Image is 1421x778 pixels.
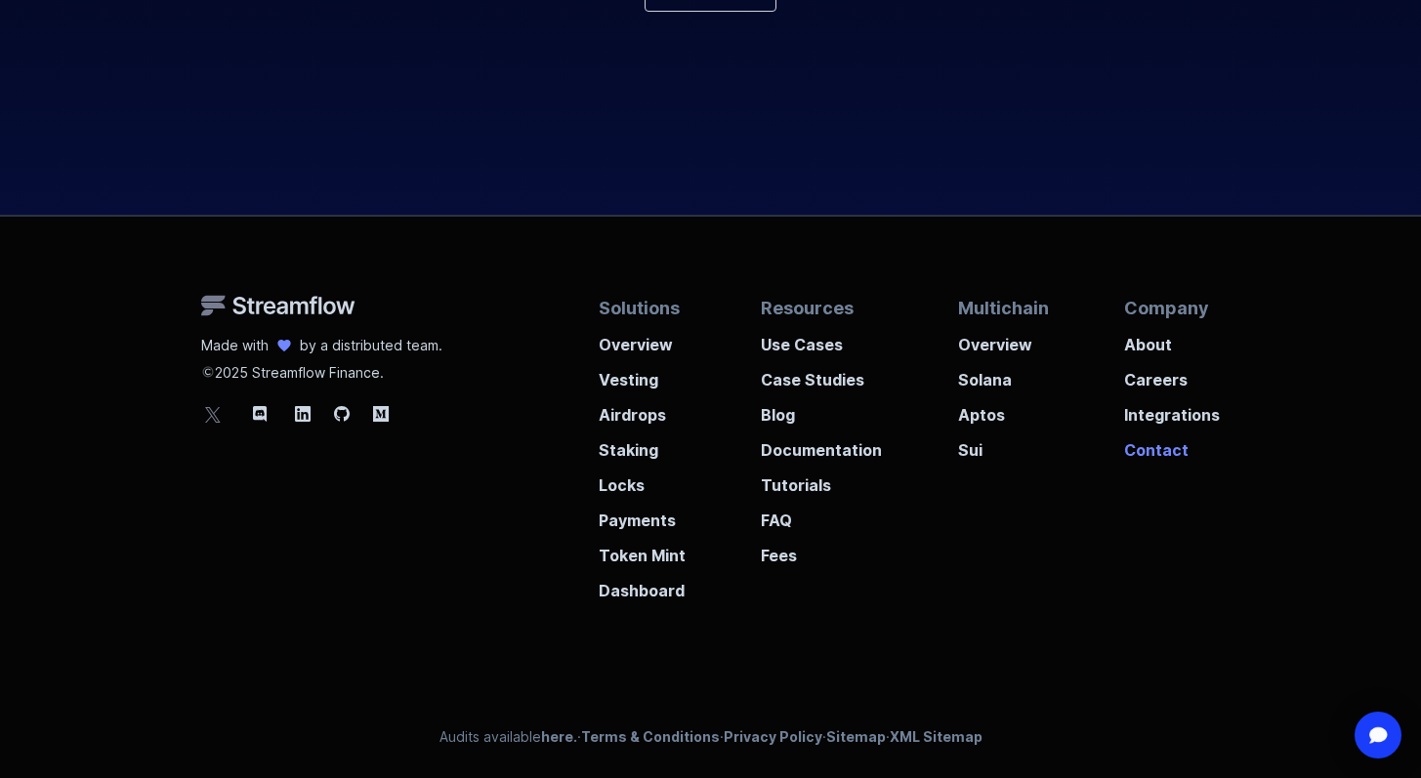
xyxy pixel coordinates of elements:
[599,321,686,356] a: Overview
[201,295,355,316] img: Streamflow Logo
[581,728,720,745] a: Terms & Conditions
[958,295,1049,321] p: Multichain
[761,497,882,532] a: FAQ
[439,727,982,747] p: Audits available · · · ·
[599,427,686,462] a: Staking
[958,321,1049,356] a: Overview
[890,728,982,745] a: XML Sitemap
[1124,295,1220,321] p: Company
[761,356,882,391] a: Case Studies
[958,356,1049,391] a: Solana
[599,567,686,602] a: Dashboard
[826,728,886,745] a: Sitemap
[761,532,882,567] a: Fees
[724,728,822,745] a: Privacy Policy
[1355,712,1401,758] div: Open Intercom Messenger
[201,355,442,383] p: 2025 Streamflow Finance.
[1124,427,1220,462] a: Contact
[599,295,686,321] p: Solutions
[1124,321,1220,356] a: About
[761,462,882,497] a: Tutorials
[958,427,1049,462] a: Sui
[599,532,686,567] a: Token Mint
[1124,356,1220,391] a: Careers
[599,462,686,497] a: Locks
[599,497,686,532] a: Payments
[541,728,577,745] a: here.
[599,391,686,427] a: Airdrops
[1124,391,1220,427] a: Integrations
[761,295,882,321] p: Resources
[958,391,1049,427] a: Aptos
[599,356,686,391] a: Vesting
[201,336,269,355] p: Made with
[761,391,882,427] a: Blog
[761,321,882,356] a: Use Cases
[300,336,442,355] p: by a distributed team.
[761,427,882,462] a: Documentation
